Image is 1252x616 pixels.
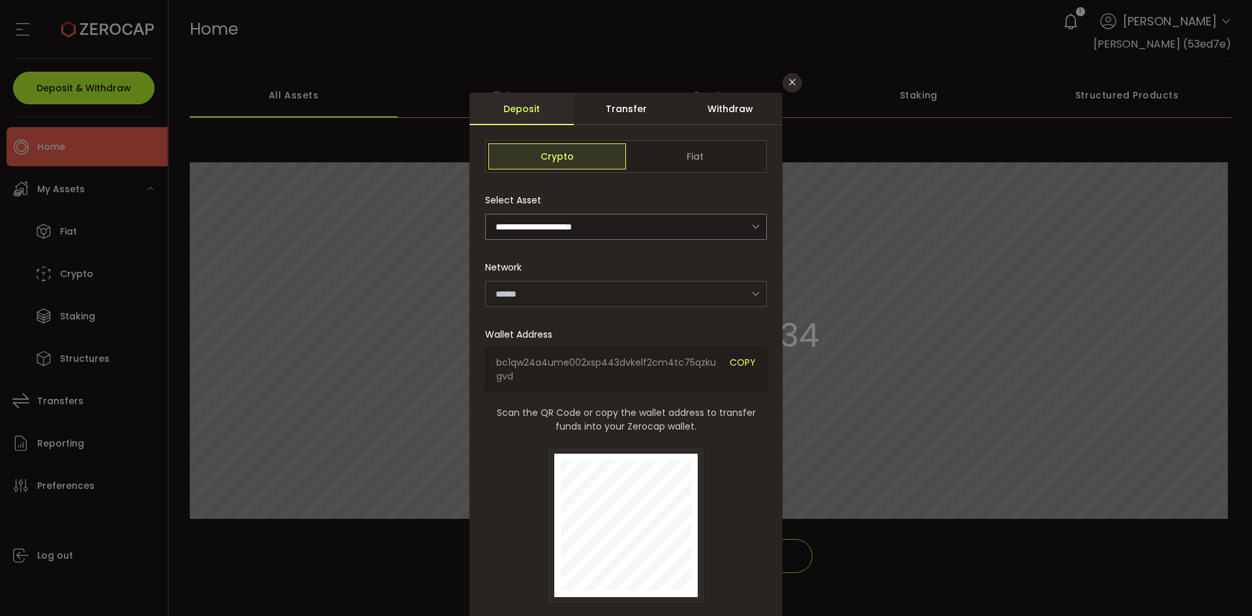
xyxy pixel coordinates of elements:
label: Network [485,261,529,274]
iframe: Chat Widget [1100,475,1252,616]
span: bc1qw24a4ume002xsp443dvkelf2cm4tc75qzkugvd [496,356,720,383]
div: Deposit [469,93,574,125]
label: Select Asset [485,194,549,207]
div: Withdraw [678,93,782,125]
span: Scan the QR Code or copy the wallet address to transfer funds into your Zerocap wallet. [485,406,767,433]
span: COPY [730,356,756,383]
span: Fiat [626,143,764,169]
label: Wallet Address [485,328,560,341]
div: Transfer [574,93,678,125]
button: Close [782,73,802,93]
span: Crypto [488,143,626,169]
